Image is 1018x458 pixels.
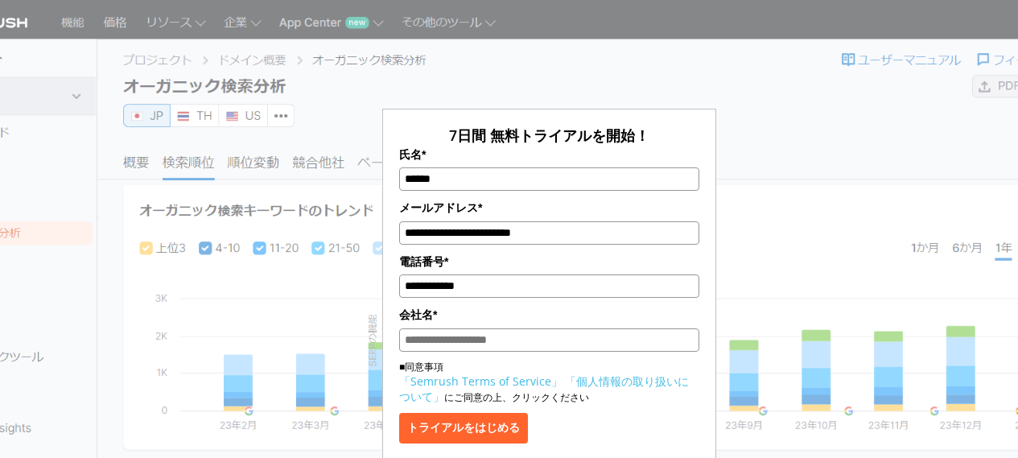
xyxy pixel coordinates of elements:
p: ■同意事項 にご同意の上、クリックください [399,360,699,405]
a: 「個人情報の取り扱いについて」 [399,373,689,404]
label: メールアドレス* [399,199,699,217]
label: 電話番号* [399,253,699,270]
a: 「Semrush Terms of Service」 [399,373,563,389]
button: トライアルをはじめる [399,413,528,444]
span: 7日間 無料トライアルを開始！ [449,126,649,145]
